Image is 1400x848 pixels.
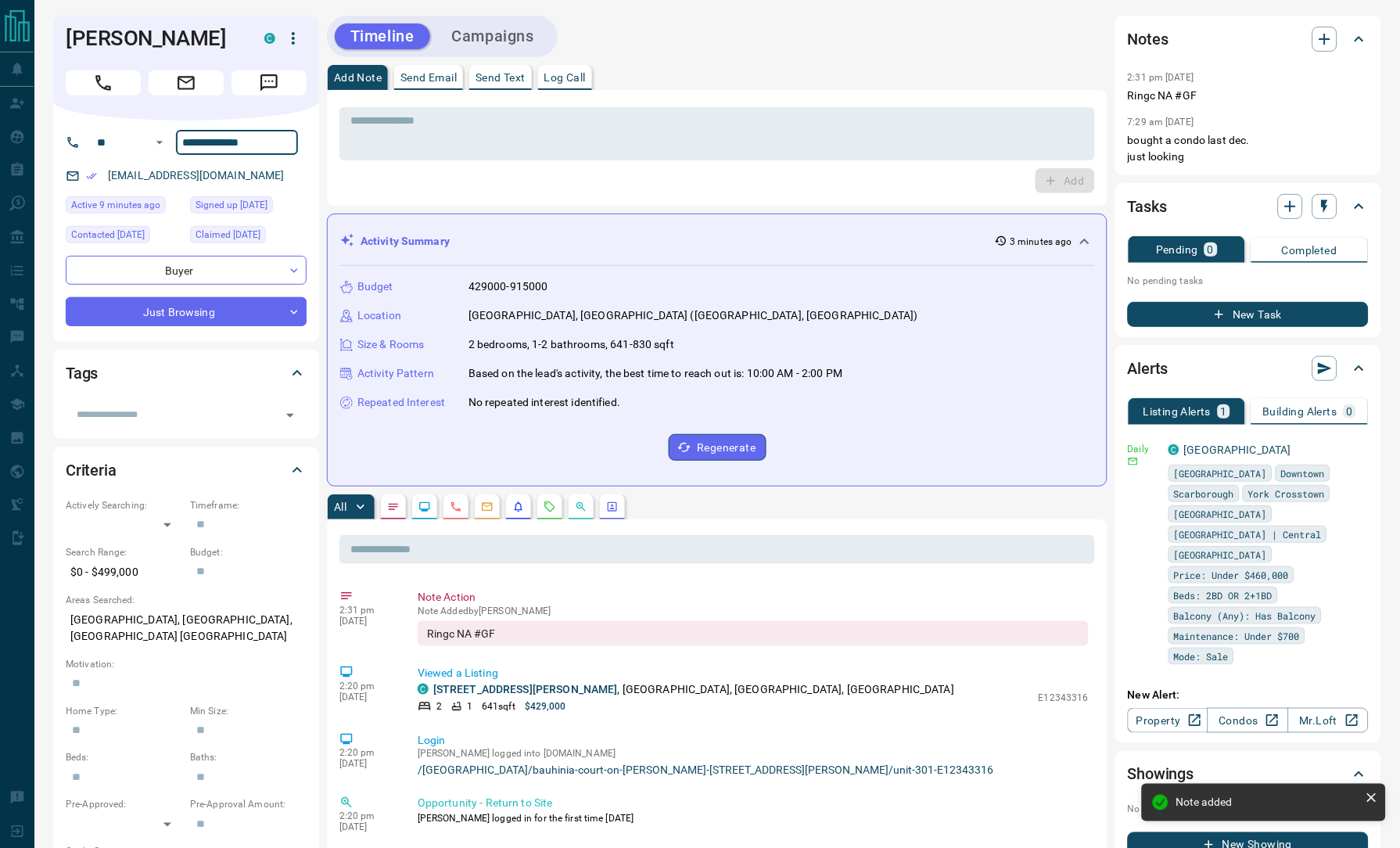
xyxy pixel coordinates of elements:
p: [GEOGRAPHIC_DATA], [GEOGRAPHIC_DATA], [GEOGRAPHIC_DATA] [GEOGRAPHIC_DATA] [66,607,307,649]
div: condos.ca [264,33,275,44]
a: [STREET_ADDRESS][PERSON_NAME] [433,683,618,695]
span: Beds: 2BD OR 2+1BD [1174,587,1273,603]
div: Thu Sep 16 2021 [190,226,307,248]
p: [GEOGRAPHIC_DATA], [GEOGRAPHIC_DATA] ([GEOGRAPHIC_DATA], [GEOGRAPHIC_DATA]) [468,307,918,324]
p: [DATE] [339,616,394,627]
button: Timeline [335,23,430,49]
p: 2:20 pm [339,748,394,759]
p: Home Type: [66,704,182,718]
p: 3 minutes ago [1011,235,1072,249]
a: /[GEOGRAPHIC_DATA]/bauhinia-court-on-[PERSON_NAME]-[STREET_ADDRESS][PERSON_NAME]/unit-301-E12343316 [418,764,1089,777]
p: bought a condo last dec. just looking [1128,132,1369,165]
h2: Criteria [66,458,117,483]
p: [DATE] [339,759,394,770]
h2: Tasks [1128,194,1167,219]
span: [GEOGRAPHIC_DATA] [1174,547,1267,562]
p: , [GEOGRAPHIC_DATA], [GEOGRAPHIC_DATA], [GEOGRAPHIC_DATA] [433,681,954,698]
h2: Alerts [1128,356,1168,381]
p: Activity Pattern [357,365,434,382]
p: Log Call [544,72,586,83]
p: No showings booked [1128,803,1369,817]
p: Timeframe: [190,498,307,512]
div: Tags [66,354,307,392]
svg: Requests [544,501,556,513]
a: Mr.Loft [1288,708,1369,733]
svg: Opportunities [575,501,587,513]
h2: Notes [1128,27,1168,52]
p: Areas Searched: [66,593,307,607]
p: Send Text [476,72,526,83]
div: Thu Dec 16 2021 [66,226,182,248]
p: Send Email [400,72,457,83]
p: Building Alerts [1263,406,1337,417]
p: 2:31 pm [339,605,394,616]
svg: Email [1128,456,1139,467]
h1: [PERSON_NAME] [66,26,241,51]
h2: Showings [1128,762,1194,787]
p: 0 [1208,244,1214,255]
p: 0 [1347,406,1353,417]
span: Contacted [DATE] [71,227,145,243]
div: Activity Summary3 minutes ago [340,227,1094,256]
span: Scarborough [1174,486,1234,501]
div: Tasks [1128,188,1369,225]
svg: Email Verified [86,171,97,181]
button: Regenerate [669,434,766,461]
a: [EMAIL_ADDRESS][DOMAIN_NAME] [108,169,285,181]
div: Showings [1128,756,1369,793]
p: [DATE] [339,822,394,833]
p: Min Size: [190,704,307,718]
p: Login [418,732,1089,749]
div: Alerts [1128,350,1369,387]
svg: Listing Alerts [512,501,525,513]
div: condos.ca [1168,444,1179,455]
p: [DATE] [339,692,394,702]
p: Pre-Approved: [66,798,182,812]
p: 1 [1221,406,1227,417]
p: [PERSON_NAME] logged into [DOMAIN_NAME] [418,749,1089,760]
span: [GEOGRAPHIC_DATA] [1174,465,1267,481]
span: Downtown [1281,465,1325,481]
p: Note Action [418,589,1089,605]
svg: Agent Actions [606,501,619,513]
p: [PERSON_NAME] logged in for the first time [DATE] [418,812,1089,826]
div: Criteria [66,451,307,489]
span: Signed up [DATE] [196,197,267,213]
p: 2:31 pm [DATE] [1128,72,1194,83]
p: Budget: [190,545,307,559]
button: Open [150,133,169,152]
p: Budget [357,278,393,295]
div: Fri Oct 23 2020 [190,196,307,218]
div: Thu Aug 14 2025 [66,196,182,218]
p: Daily [1128,442,1159,456]
p: Note Added by [PERSON_NAME] [418,605,1089,616]
button: New Task [1128,302,1369,327]
p: Actively Searching: [66,498,182,512]
h2: Tags [66,361,98,386]
p: Based on the lead's activity, the best time to reach out is: 10:00 AM - 2:00 PM [468,365,842,382]
p: Ringc NA #GF [1128,88,1369,104]
p: Listing Alerts [1143,406,1212,417]
p: No pending tasks [1128,269,1369,293]
p: 2 bedrooms, 1-2 bathrooms, 641-830 sqft [468,336,674,353]
span: Claimed [DATE] [196,227,260,243]
span: Price: Under $460,000 [1174,567,1289,583]
svg: Lead Browsing Activity [418,501,431,513]
p: 7:29 am [DATE] [1128,117,1194,128]
p: Pre-Approval Amount: [190,798,307,812]
button: Open [279,404,301,426]
p: No repeated interest identified. [468,394,620,411]
svg: Calls [450,501,462,513]
div: Notes [1128,20,1369,58]
span: Email [149,70,224,95]
p: Motivation: [66,657,307,671]
p: 2:20 pm [339,811,394,822]
span: Balcony (Any): Has Balcony [1174,608,1316,623]
span: York Crosstown [1248,486,1325,501]
div: Ringc NA #GF [418,621,1089,646]
div: condos.ca [418,684,429,695]
p: Search Range: [66,545,182,559]
span: [GEOGRAPHIC_DATA] [1174,506,1267,522]
p: 641 sqft [482,699,515,713]
p: Baths: [190,751,307,765]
